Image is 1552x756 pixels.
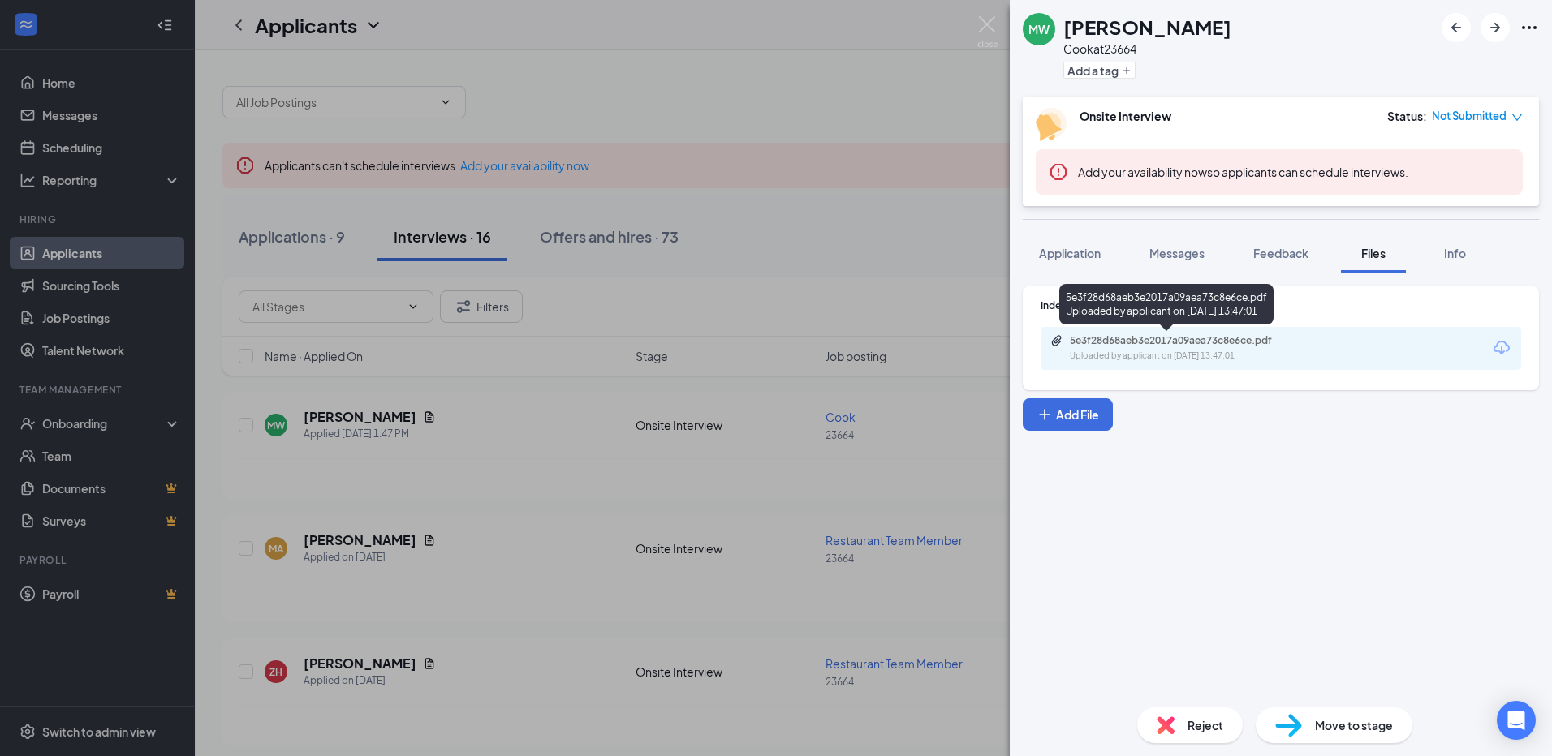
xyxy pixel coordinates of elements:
[1442,13,1471,42] button: ArrowLeftNew
[1078,164,1207,180] button: Add your availability now
[1361,246,1386,260] span: Files
[1149,246,1205,260] span: Messages
[1050,334,1063,347] svg: Paperclip
[1485,18,1505,37] svg: ArrowRight
[1253,246,1308,260] span: Feedback
[1063,13,1231,41] h1: [PERSON_NAME]
[1041,299,1521,312] div: Indeed Resume
[1049,162,1068,182] svg: Error
[1063,41,1231,57] div: Cook at 23664
[1028,21,1050,37] div: MW
[1050,334,1313,363] a: Paperclip5e3f28d68aeb3e2017a09aea73c8e6ce.pdfUploaded by applicant on [DATE] 13:47:01
[1315,716,1393,734] span: Move to stage
[1059,284,1274,324] div: 5e3f28d68aeb3e2017a09aea73c8e6ce.pdf Uploaded by applicant on [DATE] 13:47:01
[1492,338,1511,358] svg: Download
[1070,334,1297,347] div: 5e3f28d68aeb3e2017a09aea73c8e6ce.pdf
[1078,165,1408,179] span: so applicants can schedule interviews.
[1511,112,1523,123] span: down
[1432,108,1507,124] span: Not Submitted
[1497,701,1536,740] div: Open Intercom Messenger
[1446,18,1466,37] svg: ArrowLeftNew
[1387,108,1427,124] div: Status :
[1023,398,1113,431] button: Add FilePlus
[1037,406,1053,423] svg: Plus
[1520,18,1539,37] svg: Ellipses
[1188,716,1223,734] span: Reject
[1481,13,1510,42] button: ArrowRight
[1039,246,1101,260] span: Application
[1444,246,1466,260] span: Info
[1063,62,1136,79] button: PlusAdd a tag
[1070,350,1313,363] div: Uploaded by applicant on [DATE] 13:47:01
[1122,66,1132,75] svg: Plus
[1080,109,1171,123] b: Onsite Interview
